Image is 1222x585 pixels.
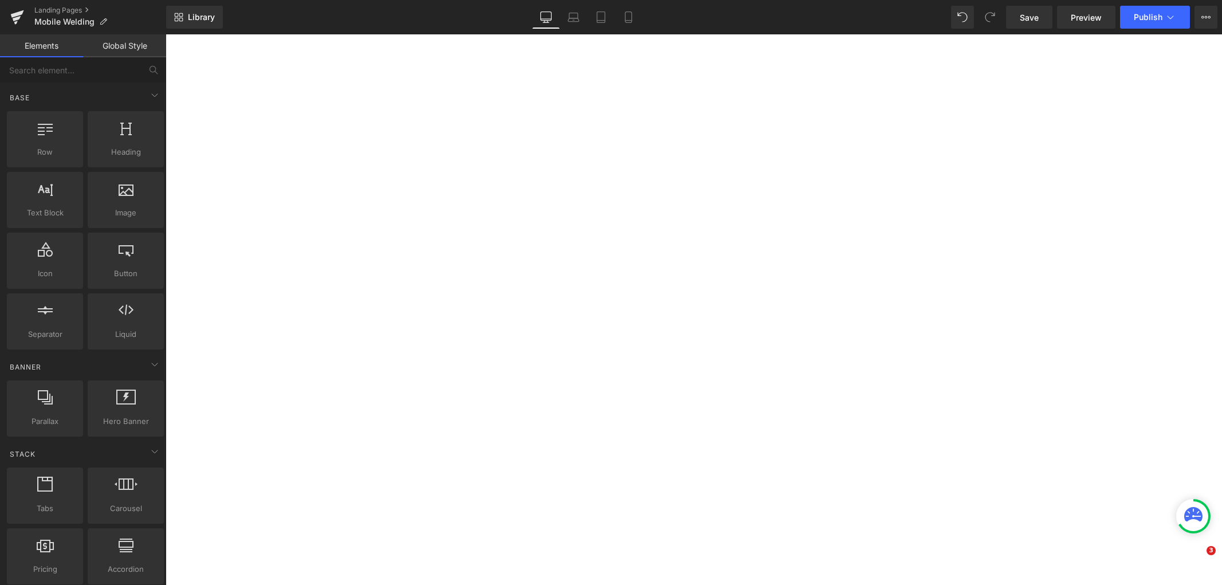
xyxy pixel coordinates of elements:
a: Laptop [560,6,587,29]
span: Banner [9,362,42,372]
button: Publish [1120,6,1190,29]
span: Row [10,146,80,158]
a: Preview [1057,6,1115,29]
span: 3 [1207,546,1216,555]
a: Tablet [587,6,615,29]
span: Preview [1071,11,1102,23]
span: Carousel [91,502,160,515]
span: Library [188,12,215,22]
span: Button [91,268,160,280]
a: Landing Pages [34,6,166,15]
a: Global Style [83,34,166,57]
span: Save [1020,11,1039,23]
span: Stack [9,449,37,460]
iframe: Intercom live chat [1183,546,1211,574]
span: Accordion [91,563,160,575]
a: Mobile [615,6,642,29]
span: Tabs [10,502,80,515]
span: Icon [10,268,80,280]
a: Desktop [532,6,560,29]
button: Redo [979,6,1001,29]
span: Text Block [10,207,80,219]
span: Parallax [10,415,80,427]
span: Mobile Welding [34,17,95,26]
span: Pricing [10,563,80,575]
button: Undo [951,6,974,29]
span: Hero Banner [91,415,160,427]
span: Liquid [91,328,160,340]
span: Heading [91,146,160,158]
span: Publish [1134,13,1162,22]
span: Separator [10,328,80,340]
button: More [1195,6,1217,29]
span: Base [9,92,31,103]
span: Image [91,207,160,219]
a: New Library [166,6,223,29]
